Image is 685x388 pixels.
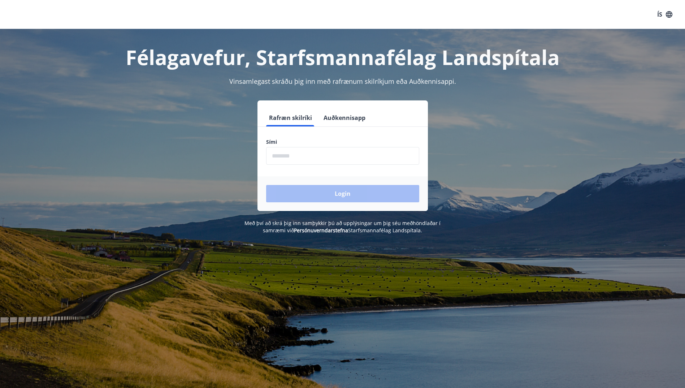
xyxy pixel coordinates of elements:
[266,138,419,146] label: Sími
[653,8,676,21] button: ÍS
[266,109,315,126] button: Rafræn skilríki
[321,109,368,126] button: Auðkennisapp
[244,220,441,234] span: Með því að skrá þig inn samþykkir þú að upplýsingar um þig séu meðhöndlaðar í samræmi við Starfsm...
[91,43,594,71] h1: Félagavefur, Starfsmannafélag Landspítala
[294,227,348,234] a: Persónuverndarstefna
[229,77,456,86] span: Vinsamlegast skráðu þig inn með rafrænum skilríkjum eða Auðkennisappi.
